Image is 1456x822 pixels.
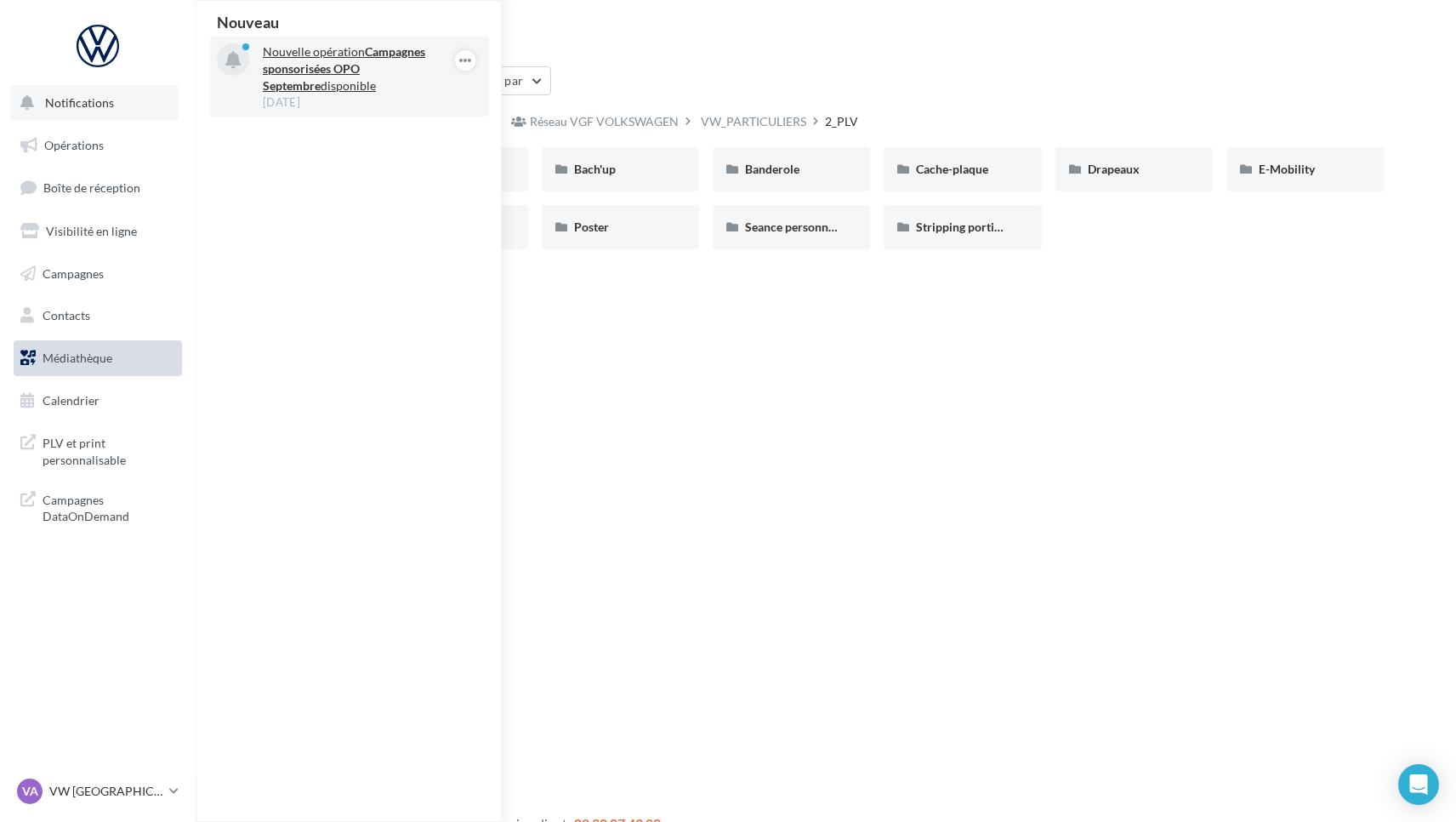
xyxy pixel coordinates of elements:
div: Médiathèque [216,27,1436,53]
p: VW [GEOGRAPHIC_DATA] [49,783,162,800]
div: 2_PLV [825,113,858,130]
a: VA VW [GEOGRAPHIC_DATA] [14,775,182,808]
span: VA [22,783,38,800]
a: Médiathèque [10,340,185,376]
span: Poster [574,220,609,234]
span: Notifications [45,95,114,110]
span: Médiathèque [43,351,112,365]
button: Notifications [10,85,179,121]
span: Contacts [43,308,90,323]
span: Seance personnalisee Volkswagen [745,220,924,234]
a: PLV et print personnalisable [10,425,185,475]
div: VW_PARTICULIERS [701,113,806,130]
a: Campagnes DataOnDemand [10,482,185,532]
div: Open Intercom Messenger [1398,764,1439,805]
div: Réseau VGF VOLKSWAGEN [530,113,679,130]
span: Visibilité en ligne [46,224,137,238]
a: Contacts [10,298,185,334]
span: Cache-plaque [916,162,988,176]
span: Campagnes [43,265,104,280]
a: Calendrier [10,383,185,419]
a: Campagnes [10,256,185,292]
span: Drapeaux [1088,162,1140,176]
span: PLV et print personnalisable [43,431,175,468]
span: Banderole [745,162,799,176]
a: Boîte de réception [10,169,185,206]
a: Opérations [10,128,185,163]
span: E-Mobility [1259,162,1315,176]
span: Campagnes DataOnDemand [43,488,175,525]
span: Bach'up [574,162,616,176]
span: Stripping portieres [916,220,1016,234]
span: Boîte de réception [43,180,140,195]
span: Opérations [44,138,104,152]
span: Calendrier [43,393,100,408]
a: Visibilité en ligne [10,214,185,249]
